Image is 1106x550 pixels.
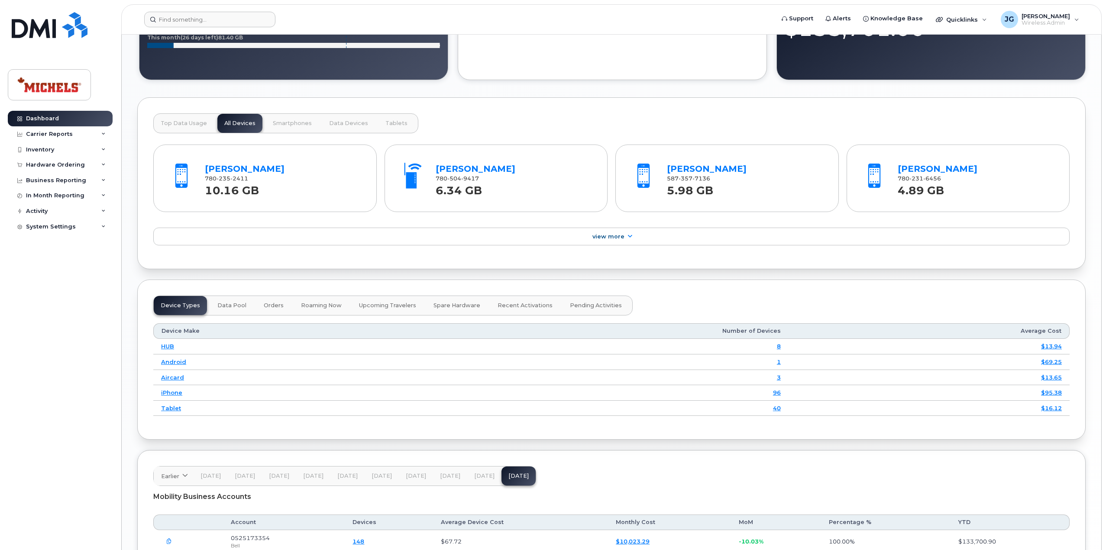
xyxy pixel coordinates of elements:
a: 96 [773,389,781,396]
a: $13.94 [1041,343,1062,350]
span: View More [592,233,624,240]
th: Account [223,515,345,530]
a: [PERSON_NAME] [667,164,747,174]
span: 6456 [923,175,941,182]
a: Android [161,358,186,365]
span: Top Data Usage [161,120,207,127]
strong: 6.34 GB [436,179,482,197]
span: Earlier [161,472,179,480]
span: Upcoming Travelers [359,302,416,309]
a: $10,023.29 [616,538,650,545]
span: 9417 [461,175,479,182]
strong: 5.98 GB [667,179,713,197]
button: Top Data Usage [154,114,214,133]
a: $95.38 [1041,389,1062,396]
tspan: (26 days left) [181,34,218,41]
button: Data Devices [322,114,375,133]
span: 504 [447,175,461,182]
a: 148 [352,538,364,545]
th: Monthly Cost [608,515,731,530]
div: Mobility Business Accounts [153,486,1070,508]
a: View More [153,228,1070,246]
span: 780 [436,175,479,182]
span: [DATE] [474,473,495,479]
span: Smartphones [273,120,312,127]
span: [DATE] [406,473,426,479]
span: Quicklinks [946,16,978,23]
a: $13.65 [1041,374,1062,381]
th: Average Device Cost [433,515,608,530]
span: Alerts [833,14,851,23]
span: Spare Hardware [433,302,480,309]
span: Bell [231,542,240,549]
tspan: 81.40 GB [218,34,243,41]
span: [DATE] [337,473,358,479]
th: Device Make [153,323,421,339]
span: 0525173354 [231,534,270,541]
th: Devices [345,515,433,530]
span: [DATE] [303,473,323,479]
th: Number of Devices [421,323,788,339]
span: Recent Activations [498,302,553,309]
a: 3 [777,374,781,381]
span: Roaming Now [301,302,342,309]
span: Orders [264,302,284,309]
span: 587 [667,175,710,182]
span: Knowledge Base [870,14,923,23]
div: Quicklinks [930,11,993,28]
button: Tablets [378,114,414,133]
span: 357 [679,175,692,182]
th: Average Cost [789,323,1070,339]
span: [DATE] [372,473,392,479]
span: JG [1005,14,1014,25]
span: [PERSON_NAME] [1022,13,1070,19]
span: 780 [205,175,248,182]
span: Data Pool [217,302,246,309]
a: Tablet [161,405,181,412]
span: Wireless Admin [1022,19,1070,26]
span: -10.03% [739,538,763,545]
a: Earlier [154,466,194,486]
button: Smartphones [266,114,319,133]
span: 7136 [692,175,710,182]
a: [PERSON_NAME] [205,164,285,174]
a: 1 [777,358,781,365]
div: Justin Gundran [995,11,1085,28]
a: [PERSON_NAME] [436,164,515,174]
a: Alerts [819,10,857,27]
input: Find something... [144,12,275,27]
span: [DATE] [201,473,221,479]
a: Support [776,10,819,27]
a: HUB [161,343,174,350]
span: [DATE] [235,473,255,479]
span: Pending Activities [570,302,622,309]
span: 235 [217,175,230,182]
a: Aircard [161,374,184,381]
a: iPhone [161,389,182,396]
span: Tablets [385,120,407,127]
th: Percentage % [821,515,951,530]
span: Support [789,14,813,23]
a: $69.25 [1041,358,1062,365]
strong: 10.16 GB [205,179,259,197]
th: MoM [731,515,821,530]
span: 780 [898,175,941,182]
span: 231 [909,175,923,182]
tspan: This month [147,34,181,41]
a: $16.12 [1041,405,1062,412]
strong: 4.89 GB [898,179,944,197]
span: 2411 [230,175,248,182]
th: YTD [951,515,1070,530]
a: [PERSON_NAME] [898,164,977,174]
a: 8 [777,343,781,350]
span: [DATE] [269,473,289,479]
a: Knowledge Base [857,10,929,27]
span: Data Devices [329,120,368,127]
a: 40 [773,405,781,412]
span: [DATE] [440,473,460,479]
